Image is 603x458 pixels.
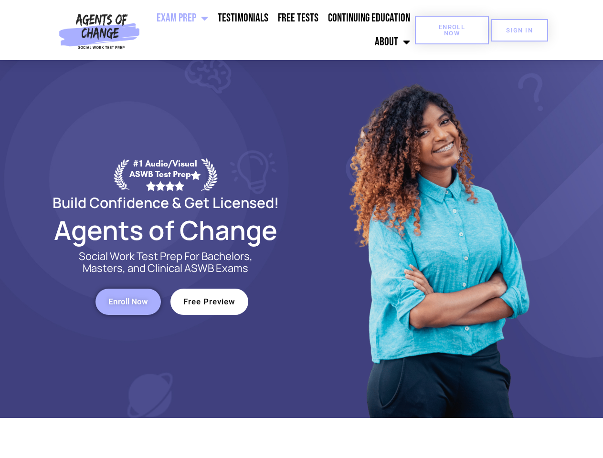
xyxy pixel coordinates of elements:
span: SIGN IN [506,27,533,33]
a: About [370,30,415,54]
a: Enroll Now [415,16,489,44]
h2: Build Confidence & Get Licensed! [30,196,302,209]
a: Testimonials [213,6,273,30]
p: Social Work Test Prep For Bachelors, Masters, and Clinical ASWB Exams [68,250,264,274]
a: SIGN IN [491,19,548,42]
a: Free Tests [273,6,323,30]
div: #1 Audio/Visual ASWB Test Prep [129,158,201,190]
span: Enroll Now [430,24,474,36]
a: Continuing Education [323,6,415,30]
nav: Menu [144,6,415,54]
h2: Agents of Change [30,219,302,241]
a: Free Preview [170,289,248,315]
img: Website Image 1 (1) [342,60,533,418]
a: Exam Prep [152,6,213,30]
span: Enroll Now [108,298,148,306]
span: Free Preview [183,298,235,306]
a: Enroll Now [95,289,161,315]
